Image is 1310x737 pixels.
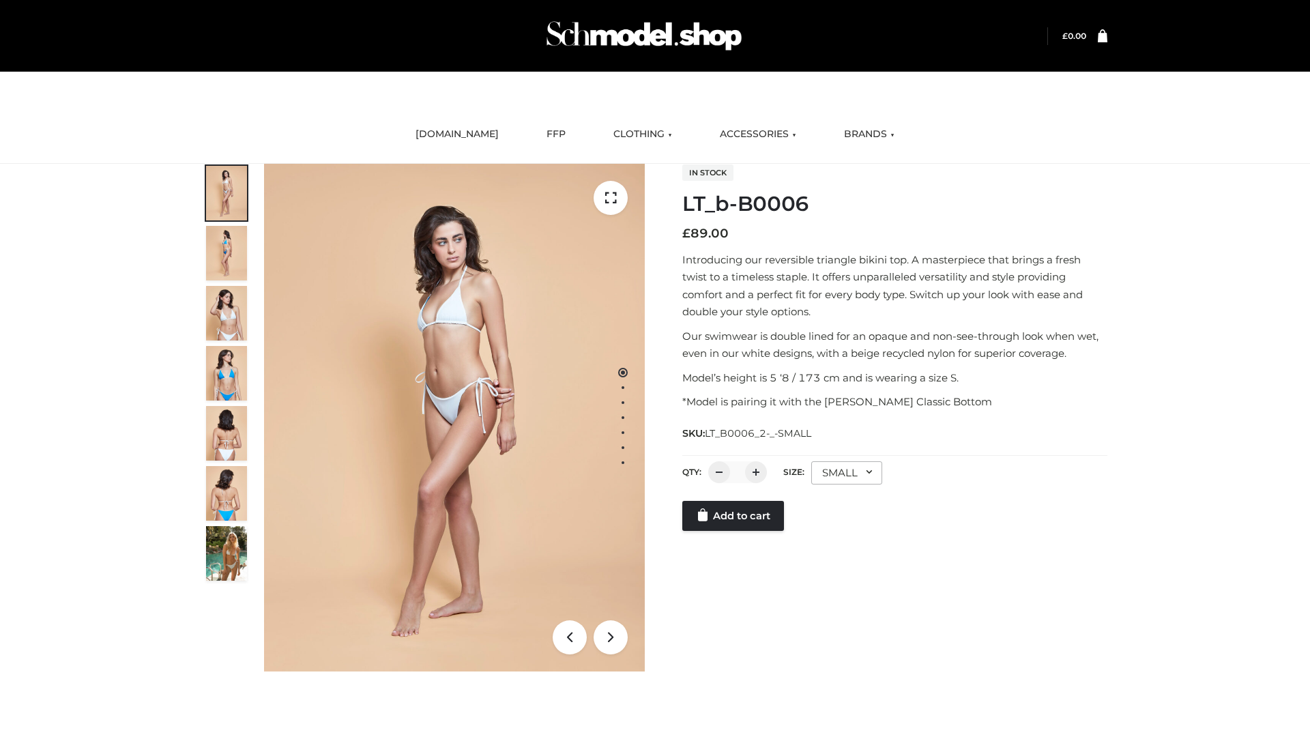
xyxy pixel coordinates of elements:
span: SKU: [682,425,813,442]
a: FFP [536,119,576,149]
img: Schmodel Admin 964 [542,9,746,63]
img: Arieltop_CloudNine_AzureSky2.jpg [206,526,247,581]
a: ACCESSORIES [710,119,806,149]
div: SMALL [811,461,882,485]
img: ArielClassicBikiniTop_CloudNine_AzureSky_OW114ECO_2-scaled.jpg [206,226,247,280]
span: LT_B0006_2-_-SMALL [705,427,811,439]
label: Size: [783,467,804,477]
p: Model’s height is 5 ‘8 / 173 cm and is wearing a size S. [682,369,1107,387]
a: [DOMAIN_NAME] [405,119,509,149]
label: QTY: [682,467,701,477]
img: ArielClassicBikiniTop_CloudNine_AzureSky_OW114ECO_1-scaled.jpg [206,166,247,220]
a: BRANDS [834,119,905,149]
img: ArielClassicBikiniTop_CloudNine_AzureSky_OW114ECO_4-scaled.jpg [206,346,247,401]
img: ArielClassicBikiniTop_CloudNine_AzureSky_OW114ECO_8-scaled.jpg [206,466,247,521]
bdi: 89.00 [682,226,729,241]
p: *Model is pairing it with the [PERSON_NAME] Classic Bottom [682,393,1107,411]
p: Our swimwear is double lined for an opaque and non-see-through look when wet, even in our white d... [682,328,1107,362]
a: £0.00 [1062,31,1086,41]
img: ArielClassicBikiniTop_CloudNine_AzureSky_OW114ECO_3-scaled.jpg [206,286,247,341]
span: In stock [682,164,733,181]
a: CLOTHING [603,119,682,149]
span: £ [682,226,690,241]
a: Add to cart [682,501,784,531]
bdi: 0.00 [1062,31,1086,41]
p: Introducing our reversible triangle bikini top. A masterpiece that brings a fresh twist to a time... [682,251,1107,321]
h1: LT_b-B0006 [682,192,1107,216]
img: ArielClassicBikiniTop_CloudNine_AzureSky_OW114ECO_1 [264,164,645,671]
img: ArielClassicBikiniTop_CloudNine_AzureSky_OW114ECO_7-scaled.jpg [206,406,247,461]
span: £ [1062,31,1068,41]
